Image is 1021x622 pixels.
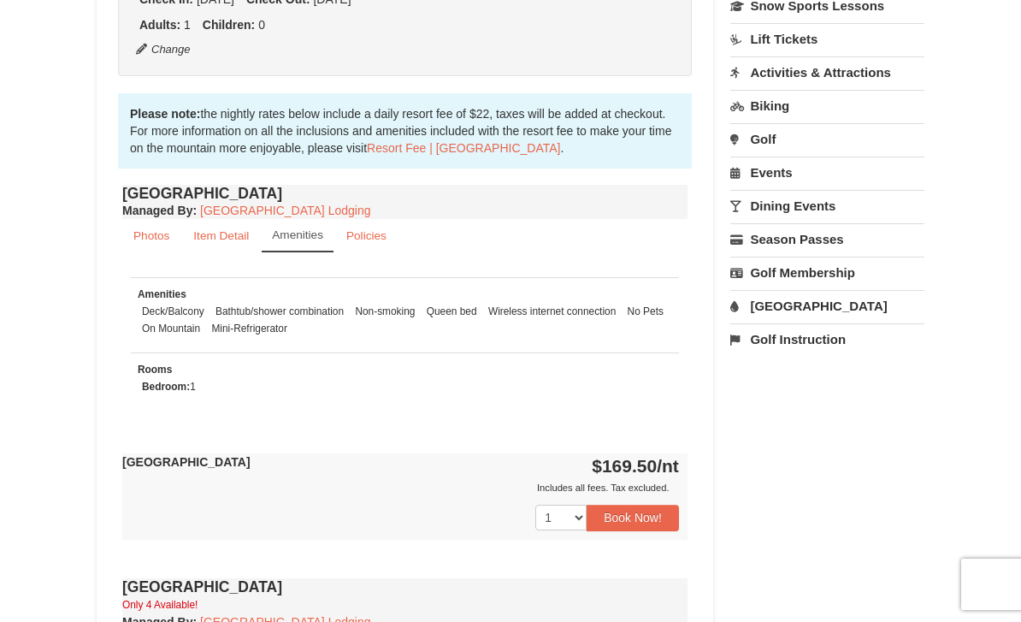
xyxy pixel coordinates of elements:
[122,479,679,496] div: Includes all fees. Tax excluded.
[138,378,200,395] li: 1
[130,107,200,121] strong: Please note:
[138,303,209,320] li: Deck/Balcony
[122,204,197,217] strong: :
[138,364,172,376] small: Rooms
[730,323,924,355] a: Golf Instruction
[203,18,255,32] strong: Children:
[122,455,251,469] strong: [GEOGRAPHIC_DATA]
[587,505,679,530] button: Book Now!
[730,56,924,88] a: Activities & Attractions
[730,257,924,288] a: Golf Membership
[272,228,323,241] small: Amenities
[122,185,688,202] h4: [GEOGRAPHIC_DATA]
[730,223,924,255] a: Season Passes
[484,303,620,320] li: Wireless internet connection
[135,40,192,59] button: Change
[182,219,260,252] a: Item Detail
[122,578,688,595] h4: [GEOGRAPHIC_DATA]
[623,303,668,320] li: No Pets
[730,157,924,188] a: Events
[730,290,924,322] a: [GEOGRAPHIC_DATA]
[133,229,169,242] small: Photos
[730,90,924,121] a: Biking
[351,303,419,320] li: Non-smoking
[184,18,191,32] span: 1
[730,190,924,222] a: Dining Events
[207,320,292,337] li: Mini-Refrigerator
[138,320,204,337] li: On Mountain
[139,18,180,32] strong: Adults:
[258,18,265,32] span: 0
[592,456,679,476] strong: $169.50
[335,219,398,252] a: Policies
[138,288,186,300] small: Amenities
[122,219,180,252] a: Photos
[122,204,192,217] span: Managed By
[193,229,249,242] small: Item Detail
[118,93,692,169] div: the nightly rates below include a daily resort fee of $22, taxes will be added at checkout. For m...
[262,219,333,252] a: Amenities
[730,123,924,155] a: Golf
[422,303,481,320] li: Queen bed
[346,229,387,242] small: Policies
[200,204,370,217] a: [GEOGRAPHIC_DATA] Lodging
[657,456,679,476] span: /nt
[367,141,560,155] a: Resort Fee | [GEOGRAPHIC_DATA]
[142,381,190,393] strong: Bedroom:
[211,303,348,320] li: Bathtub/shower combination
[122,599,198,611] small: Only 4 Available!
[730,23,924,55] a: Lift Tickets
